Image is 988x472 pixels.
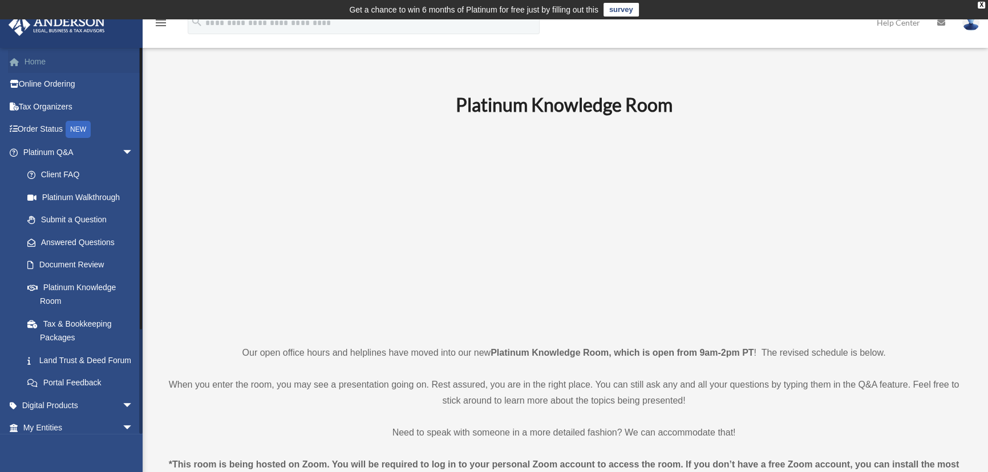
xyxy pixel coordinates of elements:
i: search [191,15,203,28]
a: Submit a Question [16,209,151,231]
a: My Entitiesarrow_drop_down [8,417,151,440]
a: Land Trust & Deed Forum [16,349,151,372]
span: arrow_drop_down [122,417,145,440]
span: arrow_drop_down [122,394,145,417]
p: When you enter the room, you may see a presentation going on. Rest assured, you are in the right ... [163,377,965,409]
p: Our open office hours and helplines have moved into our new ! The revised schedule is below. [163,345,965,361]
strong: Platinum Knowledge Room, which is open from 9am-2pm PT [491,348,754,357]
div: close [978,2,985,9]
a: Platinum Walkthrough [16,186,151,209]
a: Client FAQ [16,164,151,186]
a: Order StatusNEW [8,118,151,141]
a: Tax Organizers [8,95,151,118]
span: arrow_drop_down [122,141,145,164]
b: Platinum Knowledge Room [456,93,673,116]
a: Tax & Bookkeeping Packages [16,312,151,349]
a: Platinum Q&Aarrow_drop_down [8,141,151,164]
a: Digital Productsarrow_drop_down [8,394,151,417]
i: menu [154,16,168,30]
div: NEW [66,121,91,138]
a: Platinum Knowledge Room [16,276,145,312]
img: User Pic [962,14,979,31]
a: menu [154,20,168,30]
div: Get a chance to win 6 months of Platinum for free just by filling out this [349,3,598,17]
img: Anderson Advisors Platinum Portal [5,14,108,36]
a: survey [604,3,639,17]
p: Need to speak with someone in a more detailed fashion? We can accommodate that! [163,425,965,441]
a: Document Review [16,254,151,276]
a: Answered Questions [16,231,151,254]
iframe: 231110_Toby_KnowledgeRoom [393,131,735,324]
a: Home [8,50,151,73]
a: Portal Feedback [16,372,151,394]
a: Online Ordering [8,73,151,96]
